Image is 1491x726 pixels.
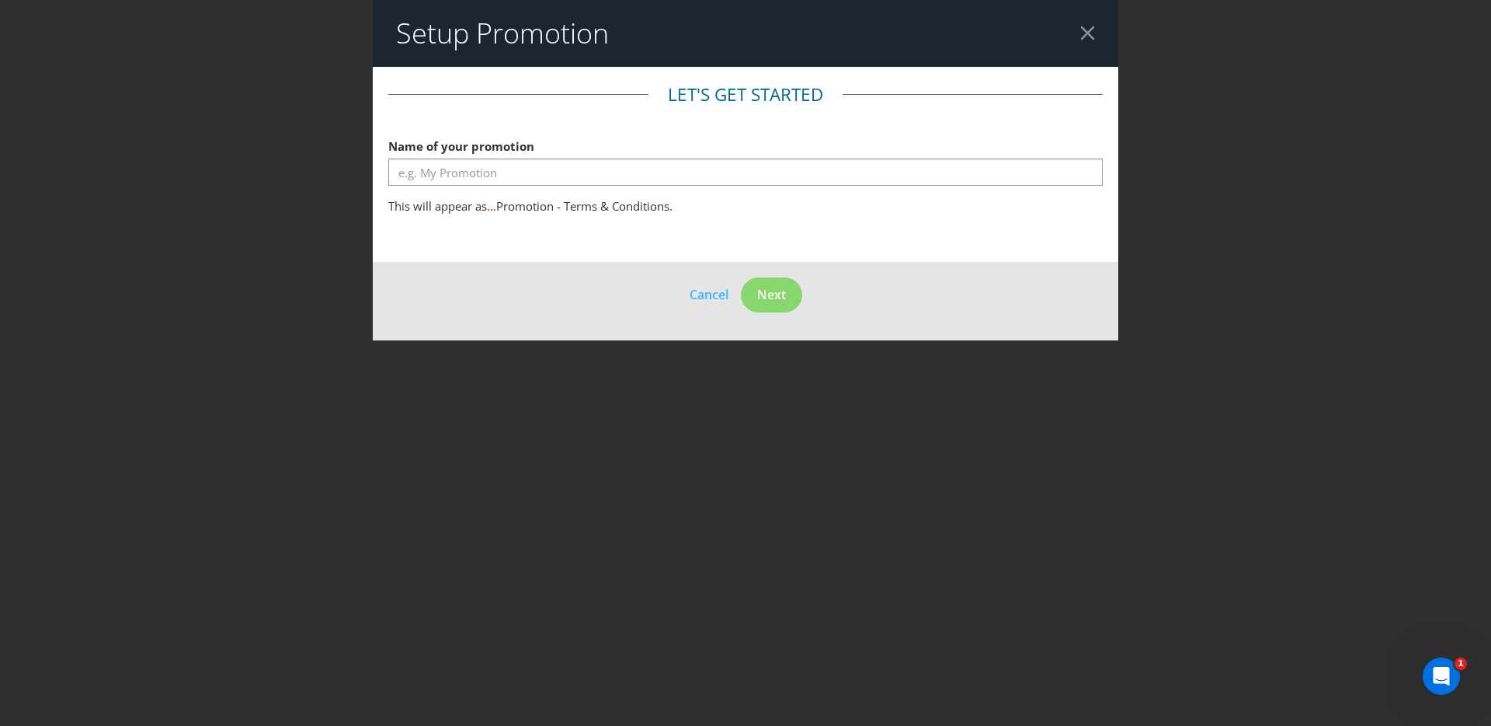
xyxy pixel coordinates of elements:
span: Next [757,286,786,303]
span: ... [487,198,496,214]
span: Name of your promotion [388,138,534,154]
span: 1 [1455,658,1467,670]
iframe: Intercom live chat [1423,658,1460,695]
span: Cancel [690,286,728,303]
span: This will appear as [388,198,487,214]
button: Cancel [689,284,729,305]
button: Next [741,277,802,312]
input: e.g. My Promotion [388,159,1103,186]
span: Promotion - Terms & Conditions. [496,198,673,214]
legend: Let's get started [648,82,843,107]
h2: Setup Promotion [396,18,609,49]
